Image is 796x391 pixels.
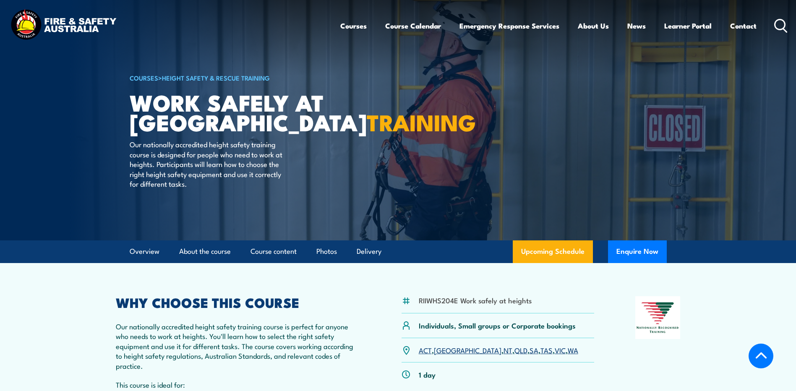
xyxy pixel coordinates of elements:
a: Course content [251,240,297,263]
li: RIIWHS204E Work safely at heights [419,295,532,305]
a: Overview [130,240,159,263]
a: Courses [340,15,367,37]
a: ACT [419,345,432,355]
a: [GEOGRAPHIC_DATA] [434,345,501,355]
a: COURSES [130,73,158,82]
a: Height Safety & Rescue Training [162,73,270,82]
p: Our nationally accredited height safety training course is designed for people who need to work a... [130,139,283,188]
h6: > [130,73,337,83]
a: Upcoming Schedule [513,240,593,263]
button: Enquire Now [608,240,667,263]
img: Nationally Recognised Training logo. [635,296,681,339]
strong: TRAINING [367,104,476,139]
p: Individuals, Small groups or Corporate bookings [419,321,576,330]
a: SA [530,345,538,355]
a: News [627,15,646,37]
a: Course Calendar [385,15,441,37]
p: Our nationally accredited height safety training course is perfect for anyone who needs to work a... [116,321,361,370]
a: Emergency Response Services [459,15,559,37]
h2: WHY CHOOSE THIS COURSE [116,296,361,308]
p: , , , , , , , [419,345,578,355]
a: Contact [730,15,757,37]
a: QLD [514,345,527,355]
a: VIC [555,345,566,355]
a: TAS [540,345,553,355]
a: About the course [179,240,231,263]
a: Learner Portal [664,15,712,37]
p: This course is ideal for: [116,380,361,389]
a: Delivery [357,240,381,263]
h1: Work Safely at [GEOGRAPHIC_DATA] [130,92,337,131]
a: NT [504,345,512,355]
a: WA [568,345,578,355]
a: Photos [316,240,337,263]
p: 1 day [419,370,436,379]
a: About Us [578,15,609,37]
